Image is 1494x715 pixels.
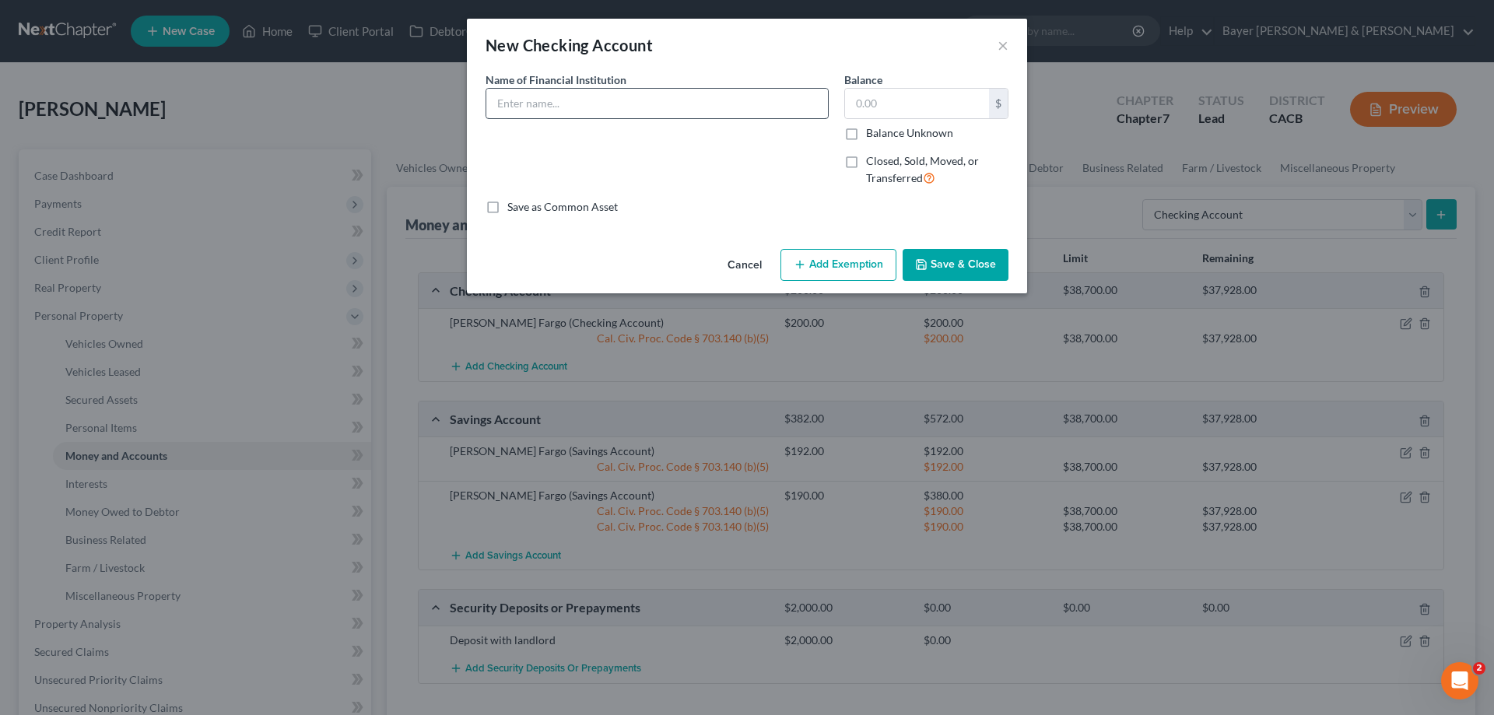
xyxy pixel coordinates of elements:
button: Add Exemption [780,249,896,282]
iframe: Intercom live chat [1441,662,1478,699]
div: $ [989,89,1008,118]
input: Enter name... [486,89,828,118]
button: Cancel [715,251,774,282]
input: 0.00 [845,89,989,118]
button: × [998,36,1008,54]
span: Closed, Sold, Moved, or Transferred [866,154,979,184]
label: Save as Common Asset [507,199,618,215]
div: New Checking Account [486,34,653,56]
button: Save & Close [903,249,1008,282]
label: Balance [844,72,882,88]
span: 2 [1473,662,1485,675]
span: Name of Financial Institution [486,73,626,86]
label: Balance Unknown [866,125,953,141]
